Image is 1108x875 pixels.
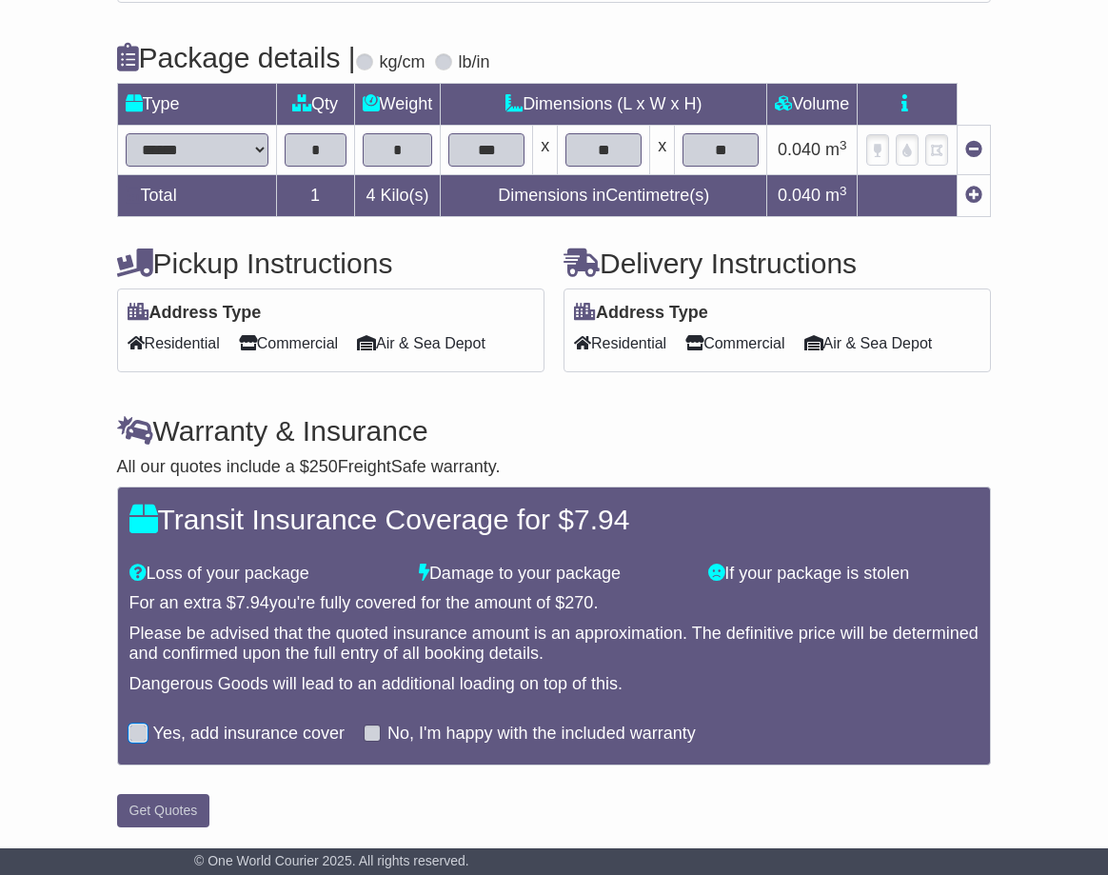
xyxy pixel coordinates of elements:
[804,328,933,358] span: Air & Sea Depot
[441,175,767,217] td: Dimensions in Centimetre(s)
[840,184,847,198] sup: 3
[778,140,821,159] span: 0.040
[354,175,441,217] td: Kilo(s)
[840,138,847,152] sup: 3
[459,52,490,73] label: lb/in
[778,186,821,205] span: 0.040
[409,564,699,585] div: Damage to your package
[825,186,847,205] span: m
[574,328,666,358] span: Residential
[965,186,982,205] a: Add new item
[129,504,979,535] h4: Transit Insurance Coverage for $
[767,84,858,126] td: Volume
[128,328,220,358] span: Residential
[117,794,210,827] button: Get Quotes
[699,564,988,585] div: If your package is stolen
[380,52,425,73] label: kg/cm
[357,328,485,358] span: Air & Sea Depot
[309,457,338,476] span: 250
[117,84,276,126] td: Type
[129,674,979,695] div: Dangerous Goods will lead to an additional loading on top of this.
[129,624,979,665] div: Please be advised that the quoted insurance amount is an approximation. The definitive price will...
[117,42,356,73] h4: Package details |
[276,175,354,217] td: 1
[117,175,276,217] td: Total
[354,84,441,126] td: Weight
[366,186,375,205] span: 4
[120,564,409,585] div: Loss of your package
[965,140,982,159] a: Remove this item
[387,724,696,745] label: No, I'm happy with the included warranty
[239,328,338,358] span: Commercial
[564,248,991,279] h4: Delivery Instructions
[194,853,469,868] span: © One World Courier 2025. All rights reserved.
[276,84,354,126] td: Qty
[564,593,593,612] span: 270
[533,126,558,175] td: x
[129,593,979,614] div: For an extra $ you're fully covered for the amount of $ .
[685,328,784,358] span: Commercial
[574,504,629,535] span: 7.94
[650,126,675,175] td: x
[236,593,269,612] span: 7.94
[117,248,544,279] h4: Pickup Instructions
[825,140,847,159] span: m
[153,724,345,745] label: Yes, add insurance cover
[128,303,262,324] label: Address Type
[117,457,992,478] div: All our quotes include a $ FreightSafe warranty.
[574,303,708,324] label: Address Type
[441,84,767,126] td: Dimensions (L x W x H)
[117,415,992,447] h4: Warranty & Insurance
